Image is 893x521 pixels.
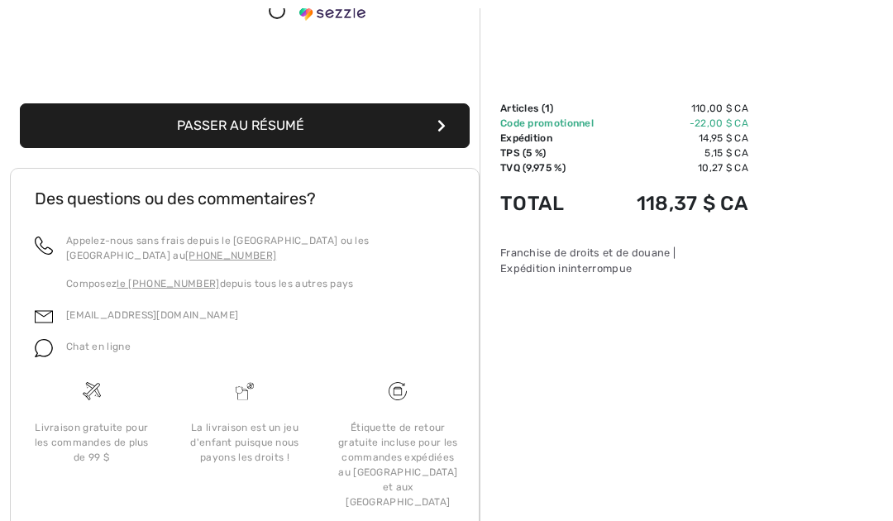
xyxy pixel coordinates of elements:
[545,103,550,114] font: 1
[66,278,117,289] font: Composez
[704,147,748,159] font: 5,15 $ CA
[35,422,149,463] font: Livraison gratuite pour les commandes de plus de 99 $
[185,250,276,261] a: [PHONE_NUMBER]
[220,278,354,289] font: depuis tous les autres pays
[66,341,131,352] font: Chat en ligne
[698,162,748,174] font: 10,27 $ CA
[500,162,566,174] font: TVQ (9,975 %)
[500,132,552,144] font: Expédition
[190,422,298,463] font: La livraison est un jeu d'enfant puisque nous payons les droits !
[690,117,748,129] font: -22,00 $ CA
[691,103,748,114] font: 110,00 $ CA
[500,192,565,215] font: Total
[550,103,553,114] font: )
[83,382,101,400] img: Livraison gratuite pour les commandes de plus de 99 $
[338,422,458,508] font: Étiquette de retour gratuite incluse pour les commandes expédiées au [GEOGRAPHIC_DATA] et aux [GE...
[66,235,369,261] font: Appelez-nous sans frais depuis le [GEOGRAPHIC_DATA] ou les [GEOGRAPHIC_DATA] au
[117,278,219,289] a: le [PHONE_NUMBER]
[637,192,748,215] font: 118,37 $ CA
[299,4,365,21] img: Sezzle
[500,246,676,275] font: Franchise de droits et de douane | Expédition ininterrompue
[500,147,547,159] font: TPS (5 %)
[500,103,545,114] font: Articles (
[236,382,254,400] img: La livraison est un jeu d'enfant puisque nous payons les droits !
[35,237,53,255] img: appel
[35,339,53,357] img: chat
[389,382,407,400] img: Livraison gratuite pour les commandes de plus de 99 $
[500,117,594,129] font: Code promotionnel
[35,189,316,208] font: Des questions ou des commentaires?
[177,117,304,133] font: Passer au résumé
[699,132,748,144] font: 14,95 $ CA
[35,308,53,326] img: e-mail
[20,103,470,148] button: Passer au résumé
[66,309,238,321] a: [EMAIL_ADDRESS][DOMAIN_NAME]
